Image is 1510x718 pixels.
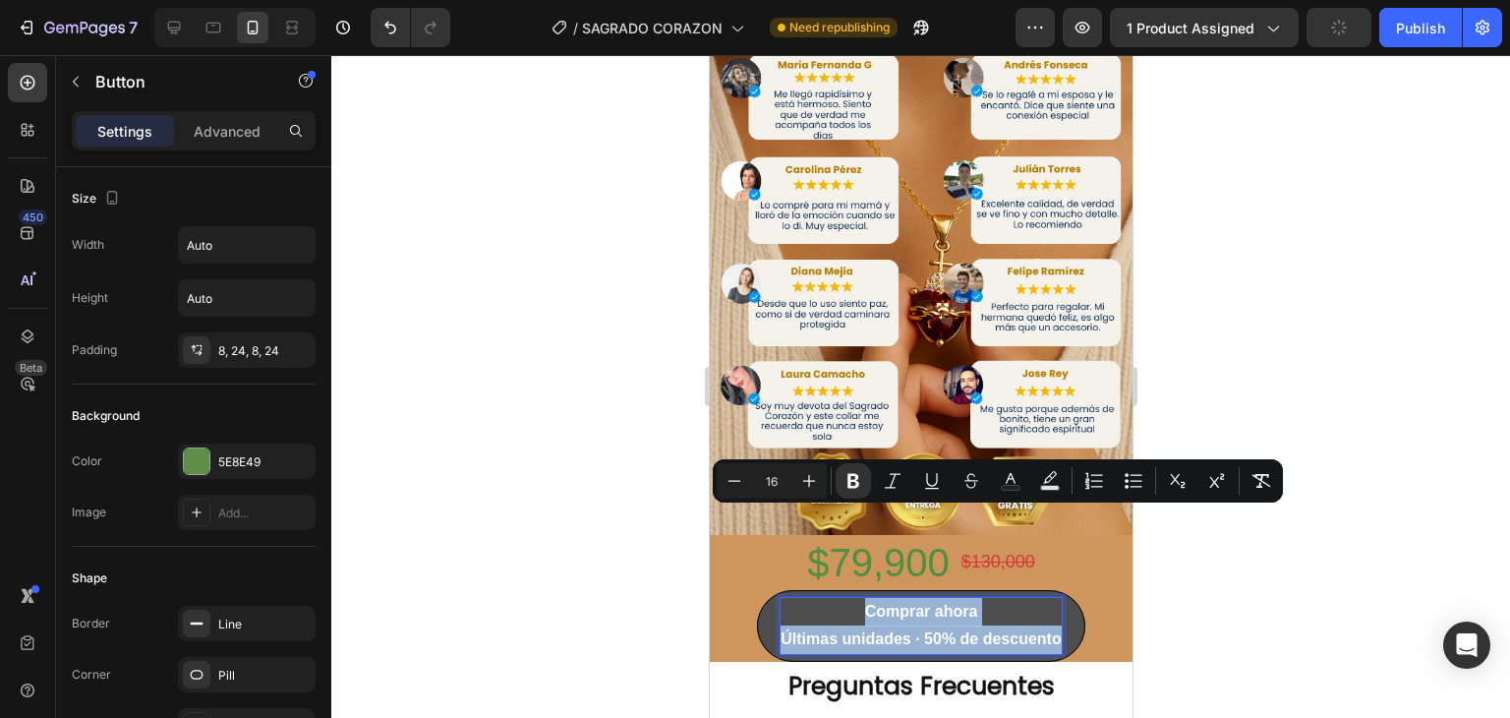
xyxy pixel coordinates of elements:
[72,407,140,425] div: Background
[218,342,311,360] div: 8, 24, 8, 24
[582,18,723,38] span: SAGRADO CORAZON
[179,227,315,263] input: Auto
[789,19,890,36] span: Need republishing
[194,121,261,142] p: Advanced
[97,121,152,142] p: Settings
[72,615,110,632] div: Border
[72,666,111,684] div: Corner
[218,505,311,522] div: Add...
[710,55,1132,718] iframe: Design area
[72,236,104,254] div: Width
[218,616,311,633] div: Line
[72,569,107,587] div: Shape
[129,16,138,39] p: 7
[72,186,124,212] div: Size
[19,209,47,225] div: 450
[72,504,106,521] div: Image
[713,459,1283,503] div: Editor contextual toolbar
[8,8,146,47] button: 7
[1127,18,1254,38] span: 1 product assigned
[95,70,262,93] p: Button
[72,341,117,359] div: Padding
[1396,18,1445,38] div: Publish
[179,280,315,316] input: Auto
[1379,8,1462,47] button: Publish
[72,289,108,307] div: Height
[573,18,578,38] span: /
[371,8,450,47] div: Undo/Redo
[218,667,311,685] div: Pill
[1110,8,1299,47] button: 1 product assigned
[218,453,311,471] div: 5E8E49
[72,452,102,470] div: Color
[1443,622,1490,669] div: Open Intercom Messenger
[15,360,47,376] div: Beta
